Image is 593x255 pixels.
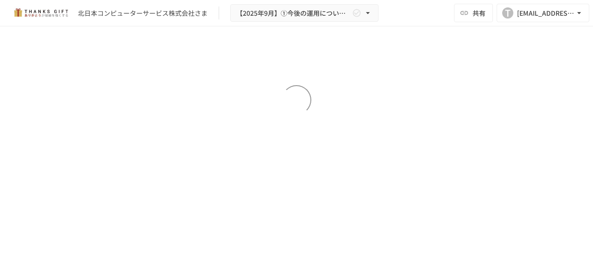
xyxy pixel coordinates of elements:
button: T[EMAIL_ADDRESS][DOMAIN_NAME] [497,4,589,22]
div: [EMAIL_ADDRESS][DOMAIN_NAME] [517,7,574,19]
span: 共有 [473,8,486,18]
div: 北日本コンピューターサービス株式会社さま [78,8,208,18]
div: T [502,7,513,19]
button: 共有 [454,4,493,22]
img: mMP1OxWUAhQbsRWCurg7vIHe5HqDpP7qZo7fRoNLXQh [11,6,70,20]
button: 【2025年9月】①今後の運用についてのご案内/THANKS GIFTキックオフMTG [230,4,379,22]
span: 【2025年9月】①今後の運用についてのご案内/THANKS GIFTキックオフMTG [236,7,350,19]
